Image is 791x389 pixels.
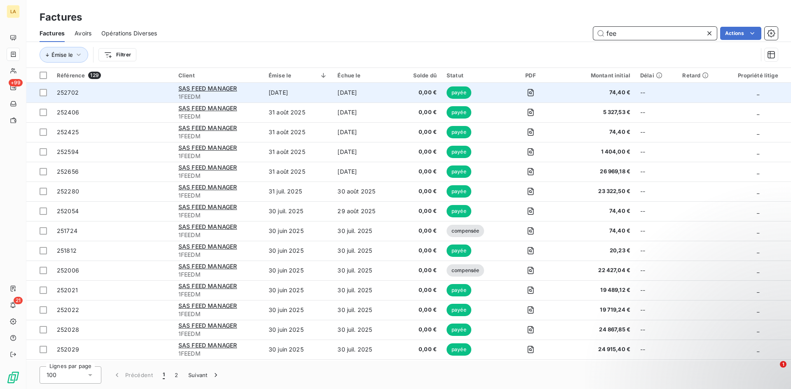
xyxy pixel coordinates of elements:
span: 1FEEDM [178,93,259,101]
td: -- [635,221,677,241]
span: _ [757,227,759,234]
span: _ [757,267,759,274]
span: 100 [47,371,56,379]
span: _ [757,168,759,175]
span: 1FEEDM [178,349,259,358]
td: -- [635,261,677,280]
span: payée [447,245,471,257]
span: 0,00 € [403,227,437,235]
span: payée [447,126,471,138]
span: 0,00 € [403,168,437,176]
span: _ [757,148,759,155]
span: 20,23 € [562,247,630,255]
span: SAS FEED MANAGER [178,223,237,230]
button: Précédent [108,366,158,384]
span: 252594 [57,148,79,155]
span: 1 [780,361,786,368]
td: -- [635,142,677,162]
td: -- [635,102,677,122]
td: 30 juin 2025 [264,359,332,379]
span: Émise le [51,51,73,58]
iframe: Intercom live chat [763,361,783,381]
span: 26 969,18 € [562,168,630,176]
td: 31 août 2025 [264,162,332,182]
span: SAS FEED MANAGER [178,263,237,270]
span: 1FEEDM [178,152,259,160]
td: 30 juin 2025 [264,241,332,261]
td: -- [635,201,677,221]
span: 252029 [57,346,79,353]
span: 0,00 € [403,286,437,294]
span: 0,00 € [403,108,437,116]
span: 0,00 € [403,306,437,314]
span: 1 [163,371,165,379]
button: Actions [720,27,761,40]
td: 30 juin 2025 [264,221,332,241]
td: 30 juil. 2025 [332,340,398,359]
span: SAS FEED MANAGER [178,144,237,151]
span: 1FEEDM [178,251,259,259]
td: 30 juil. 2025 [264,201,332,221]
td: 30 juin 2025 [264,340,332,359]
button: Suivant [183,366,225,384]
span: SAS FEED MANAGER [178,184,237,191]
div: Délai [640,72,672,79]
iframe: Intercom notifications message [626,309,791,367]
div: PDF [509,72,552,79]
td: 30 juin 2025 [264,320,332,340]
span: 5 327,53 € [562,108,630,116]
span: _ [757,89,759,96]
span: payée [447,106,471,119]
span: Opérations Diverses [101,29,157,37]
span: SAS FEED MANAGER [178,164,237,171]
td: 30 juin 2025 [264,261,332,280]
span: payée [447,146,471,158]
span: 74,40 € [562,207,630,215]
span: 1FEEDM [178,191,259,200]
button: 1 [158,366,170,384]
span: SAS FEED MANAGER [178,322,237,329]
span: 251724 [57,227,77,234]
span: 23 322,50 € [562,187,630,196]
span: 252702 [57,89,79,96]
span: _ [757,207,759,214]
div: Montant initial [562,72,630,79]
td: 30 juil. 2025 [332,300,398,320]
td: 30 juil. 2025 [332,221,398,241]
span: 1FEEDM [178,112,259,121]
span: 0,00 € [403,247,437,255]
span: 252406 [57,109,79,116]
td: 29 août 2025 [332,201,398,221]
span: payée [447,343,471,356]
img: Logo LeanPay [7,371,20,384]
td: 31 août 2025 [264,142,332,162]
span: SAS FEED MANAGER [178,203,237,210]
h3: Factures [40,10,82,25]
td: 30 juil. 2025 [332,359,398,379]
button: Filtrer [98,48,136,61]
span: Factures [40,29,65,37]
td: [DATE] [332,162,398,182]
span: 252656 [57,168,79,175]
div: Propriété litige [730,72,786,79]
span: 252022 [57,306,79,313]
span: 0,00 € [403,187,437,196]
td: -- [635,300,677,320]
span: 19 719,24 € [562,306,630,314]
span: 0,00 € [403,207,437,215]
div: Solde dû [403,72,437,79]
td: -- [635,162,677,182]
span: Référence [57,72,85,79]
span: compensée [447,264,484,277]
span: 251812 [57,247,77,254]
span: 1FEEDM [178,132,259,140]
span: 1FEEDM [178,310,259,318]
span: 252054 [57,207,79,214]
span: SAS FEED MANAGER [178,105,237,112]
span: 74,40 € [562,227,630,235]
span: payée [447,304,471,316]
td: -- [635,83,677,102]
span: 19 489,12 € [562,286,630,294]
td: [DATE] [264,83,332,102]
span: 0,00 € [403,345,437,354]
